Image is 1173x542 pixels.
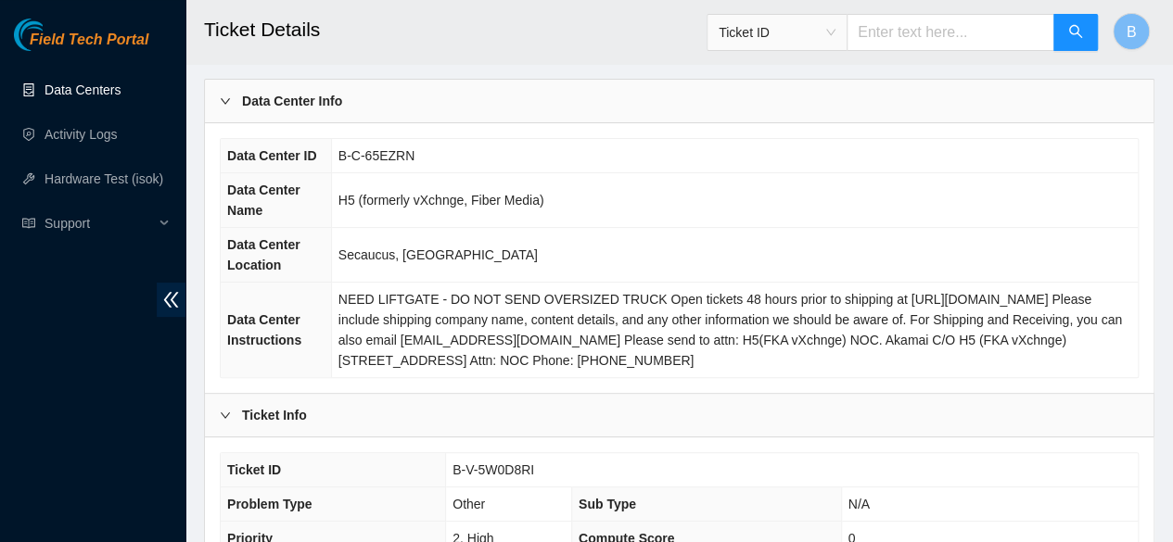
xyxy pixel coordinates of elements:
span: Data Center Location [227,237,300,272]
b: Data Center Info [242,91,342,111]
span: NEED LIFTGATE - DO NOT SEND OVERSIZED TRUCK Open tickets 48 hours prior to shipping at [URL][DOMA... [338,292,1122,368]
span: Data Center Instructions [227,312,301,347]
b: Ticket Info [242,405,307,425]
span: B-V-5W0D8RI [453,462,534,477]
div: Ticket Info [205,394,1154,436]
span: Problem Type [227,497,312,511]
span: Secaucus, [GEOGRAPHIC_DATA] [338,247,538,262]
span: Sub Type [579,497,636,511]
span: B [1127,20,1137,44]
span: Ticket ID [719,19,835,46]
span: Support [45,205,154,242]
span: Other [453,497,485,511]
img: Akamai Technologies [14,19,94,51]
span: Field Tech Portal [30,32,148,49]
span: right [220,95,231,107]
span: Ticket ID [227,462,281,477]
span: double-left [157,283,185,317]
a: Akamai TechnologiesField Tech Portal [14,33,148,57]
a: Data Centers [45,82,121,97]
button: search [1053,14,1098,51]
span: B-C-65EZRN [338,148,414,163]
span: Data Center Name [227,183,300,218]
div: Data Center Info [205,80,1154,122]
span: right [220,410,231,421]
a: Activity Logs [45,127,118,142]
span: N/A [848,497,870,511]
span: H5 (formerly vXchnge, Fiber Media) [338,193,544,208]
a: Hardware Test (isok) [45,171,163,186]
span: read [22,217,35,230]
input: Enter text here... [847,14,1054,51]
button: B [1113,13,1150,50]
span: Data Center ID [227,148,316,163]
span: search [1068,24,1083,42]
